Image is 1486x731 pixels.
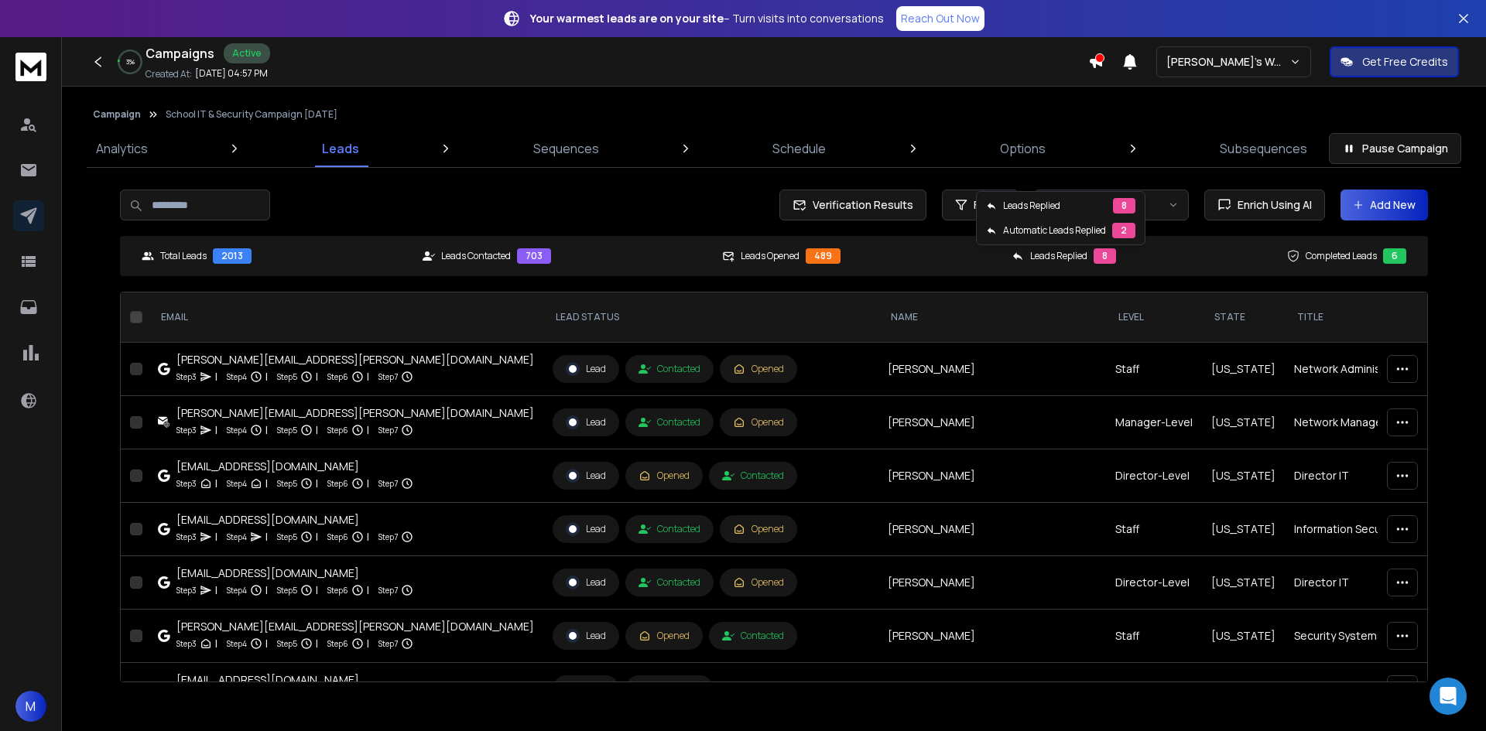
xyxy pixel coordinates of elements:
button: Get Free Credits [1330,46,1459,77]
p: Step 7 [378,476,398,491]
p: Options [1000,139,1046,158]
span: Verification Results [806,197,913,213]
div: [EMAIL_ADDRESS][DOMAIN_NAME] [176,512,413,528]
div: [EMAIL_ADDRESS][DOMAIN_NAME] [176,565,413,581]
p: Step 6 [327,582,348,598]
p: | [367,529,369,545]
p: Leads [322,139,359,158]
p: Step 4 [227,369,247,384]
div: [PERSON_NAME][EMAIL_ADDRESS][PERSON_NAME][DOMAIN_NAME] [176,619,534,634]
span: Filters [974,197,1005,213]
p: | [265,476,268,491]
p: Subsequences [1220,139,1307,158]
div: Opened [639,470,690,482]
td: [PERSON_NAME] [878,503,1106,556]
p: Step 5 [277,369,297,384]
div: [EMAIL_ADDRESS][DOMAIN_NAME] [176,459,413,474]
p: [PERSON_NAME]'s Workspace [1166,54,1289,70]
p: Get Free Credits [1362,54,1448,70]
span: M [15,691,46,722]
p: Step 4 [227,422,247,438]
th: EMAIL [149,292,543,343]
p: Step 4 [227,582,247,598]
div: [PERSON_NAME][EMAIL_ADDRESS][PERSON_NAME][DOMAIN_NAME] [176,405,534,421]
p: Step 3 [176,582,197,598]
p: | [367,636,369,651]
div: 6 [1383,248,1406,264]
p: Step 3 [176,529,197,545]
div: Opened [639,630,690,642]
p: Leads Replied [1030,250,1087,262]
td: [PERSON_NAME] [878,663,1106,716]
p: Leads Opened [741,250,799,262]
p: School IT & Security Campaign [DATE] [166,108,337,121]
th: NAME [878,292,1106,343]
div: 8 [1113,198,1135,213]
p: | [215,476,217,491]
p: 3 % [126,57,135,67]
td: [US_STATE] [1202,343,1285,396]
td: [PERSON_NAME] [878,396,1106,449]
p: | [316,422,318,438]
p: | [367,582,369,598]
p: | [316,369,318,384]
button: Campaign [93,108,141,121]
p: Step 7 [378,422,398,438]
p: Total Leads [160,250,207,262]
div: Lead [566,629,606,643]
a: Sequences [524,130,608,167]
td: Network Administrator [1285,663,1420,716]
td: [US_STATE] [1202,610,1285,663]
p: | [215,369,217,384]
p: Automatic Leads Replied [1003,224,1106,237]
p: Step 3 [176,369,197,384]
div: 2 [1112,223,1135,238]
div: Contacted [639,416,700,429]
span: Enrich Using AI [1231,197,1312,213]
p: | [215,582,217,598]
p: | [265,636,268,651]
td: Manager-Level [1106,396,1202,449]
td: Information Security Analyst [1285,503,1420,556]
p: Step 7 [378,529,398,545]
p: Step 4 [227,636,247,651]
div: Lead [566,362,606,376]
p: Step 5 [277,582,297,598]
td: [PERSON_NAME] [878,449,1106,503]
p: Step 3 [176,422,197,438]
p: | [265,582,268,598]
p: Step 7 [378,582,398,598]
div: 703 [517,248,551,264]
p: Step 4 [227,476,247,491]
p: | [316,636,318,651]
button: Verification Results [779,190,926,220]
td: [US_STATE] [1202,396,1285,449]
th: level [1106,292,1202,343]
td: Director IT [1285,556,1420,610]
p: Reach Out Now [901,11,980,26]
td: Director-Level [1106,556,1202,610]
th: title [1285,292,1420,343]
p: | [367,369,369,384]
p: Leads Replied [1003,200,1060,212]
a: Subsequences [1210,130,1317,167]
p: | [316,476,318,491]
td: Staff [1106,503,1202,556]
div: Lead [566,469,606,483]
td: Staff [1106,343,1202,396]
p: | [367,422,369,438]
button: Filters [942,190,1019,220]
div: Contacted [639,576,700,589]
div: Opened [733,576,784,589]
td: Staff [1106,610,1202,663]
p: Step 7 [378,369,398,384]
button: Enrich Using AI [1204,190,1325,220]
td: [PERSON_NAME] [878,610,1106,663]
p: | [215,529,217,545]
th: state [1202,292,1285,343]
div: 489 [806,248,841,264]
p: | [215,636,217,651]
p: – Turn visits into conversations [530,11,884,26]
h1: Campaigns [146,44,214,63]
a: Analytics [87,130,157,167]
